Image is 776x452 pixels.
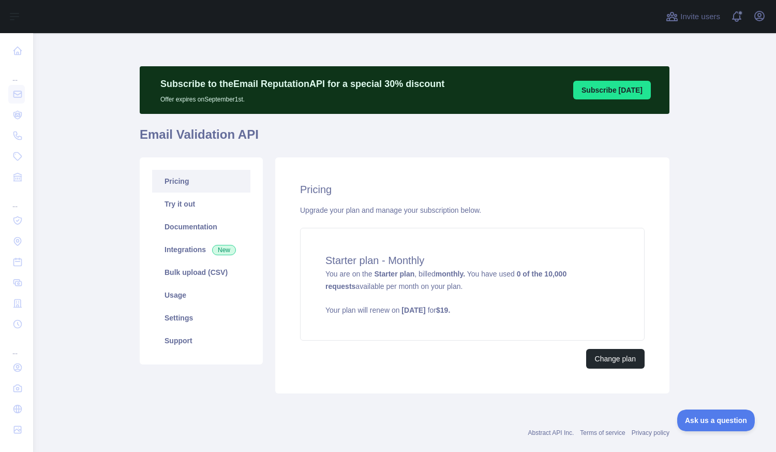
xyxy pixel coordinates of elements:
p: Offer expires on September 1st. [160,91,444,104]
span: You are on the , billed You have used available per month on your plan. [325,270,619,315]
strong: Starter plan [374,270,414,278]
a: Abstract API Inc. [528,429,574,436]
a: Usage [152,284,250,307]
button: Invite users [664,8,722,25]
div: ... [8,62,25,83]
strong: monthly. [436,270,465,278]
div: Upgrade your plan and manage your subscription below. [300,205,645,215]
p: Subscribe to the Email Reputation API for a special 30 % discount [160,77,444,91]
a: Try it out [152,193,250,215]
div: ... [8,336,25,356]
button: Subscribe [DATE] [573,81,651,99]
h4: Starter plan - Monthly [325,253,619,268]
div: ... [8,188,25,209]
strong: [DATE] [401,306,425,314]
h2: Pricing [300,182,645,197]
a: Integrations New [152,238,250,261]
h1: Email Validation API [140,126,669,151]
a: Bulk upload (CSV) [152,261,250,284]
strong: $ 19 . [436,306,450,314]
a: Settings [152,307,250,329]
span: Invite users [680,11,720,23]
button: Change plan [586,349,645,369]
a: Documentation [152,215,250,238]
p: Your plan will renew on for [325,305,619,315]
a: Terms of service [580,429,625,436]
iframe: Toggle Customer Support [677,410,755,431]
a: Pricing [152,170,250,193]
a: Privacy policy [632,429,669,436]
span: New [212,245,236,255]
a: Support [152,329,250,352]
